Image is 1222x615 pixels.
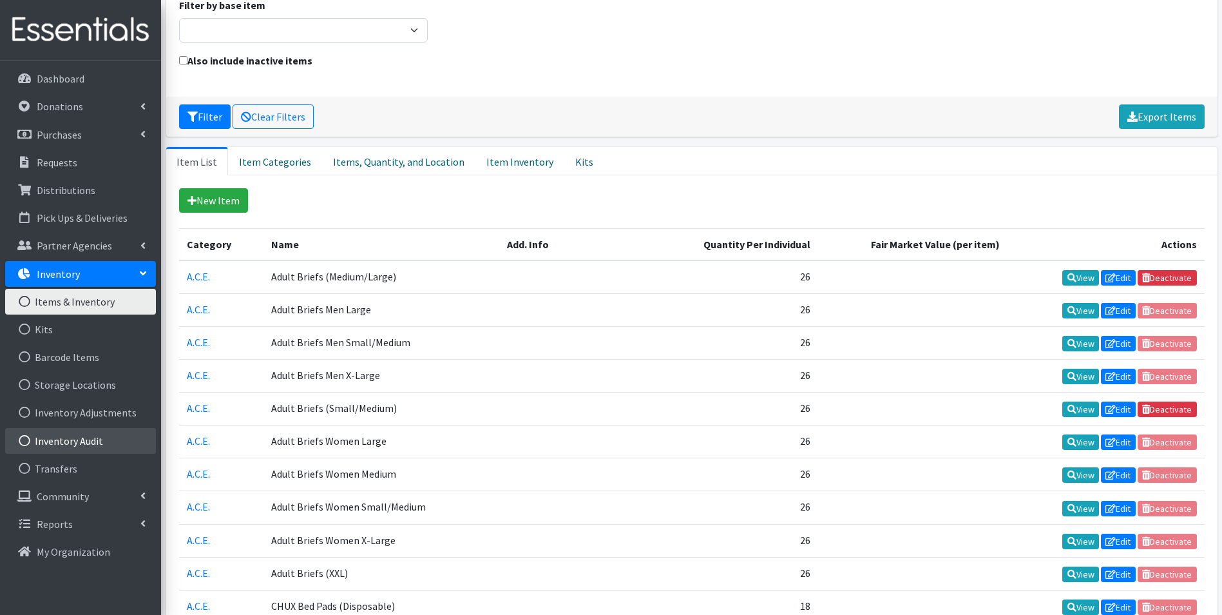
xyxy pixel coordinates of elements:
[5,344,156,370] a: Barcode Items
[5,539,156,565] a: My Organization
[37,545,110,558] p: My Organization
[658,293,819,326] td: 26
[1062,402,1099,417] a: View
[179,188,248,213] a: New Item
[37,156,77,169] p: Requests
[658,260,819,294] td: 26
[5,205,156,231] a: Pick Ups & Deliveries
[5,317,156,342] a: Kits
[658,393,819,425] td: 26
[187,534,210,547] a: A.C.E.
[1062,501,1099,516] a: View
[5,150,156,175] a: Requests
[263,425,499,458] td: Adult Briefs Women Large
[179,53,312,68] label: Also include inactive items
[37,72,84,85] p: Dashboard
[499,228,658,260] th: Add. Info
[1119,104,1205,129] a: Export Items
[263,491,499,524] td: Adult Briefs Women Small/Medium
[1101,567,1136,582] a: Edit
[263,359,499,392] td: Adult Briefs Men X-Large
[5,261,156,287] a: Inventory
[1101,336,1136,351] a: Edit
[179,228,263,260] th: Category
[5,483,156,509] a: Community
[1101,303,1136,318] a: Edit
[1101,402,1136,417] a: Edit
[1101,434,1136,450] a: Edit
[187,402,210,415] a: A.C.E.
[564,147,604,175] a: Kits
[263,228,499,260] th: Name
[37,239,112,252] p: Partner Agencies
[263,260,499,294] td: Adult Briefs (Medium/Large)
[187,600,210,612] a: A.C.E.
[5,289,156,315] a: Items & Inventory
[37,184,95,197] p: Distributions
[475,147,564,175] a: Item Inventory
[1101,270,1136,286] a: Edit
[187,303,210,316] a: A.C.E.
[1062,467,1099,483] a: View
[37,100,83,113] p: Donations
[658,228,819,260] th: Quantity Per Individual
[658,425,819,458] td: 26
[1062,600,1099,615] a: View
[1062,534,1099,549] a: View
[228,147,322,175] a: Item Categories
[179,56,187,64] input: Also include inactive items
[5,66,156,92] a: Dashboard
[187,434,210,447] a: A.C.E.
[179,104,231,129] button: Filter
[37,211,128,224] p: Pick Ups & Deliveries
[187,336,210,349] a: A.C.E.
[1062,567,1099,582] a: View
[5,428,156,454] a: Inventory Audit
[1062,369,1099,384] a: View
[263,458,499,491] td: Adult Briefs Women Medium
[1062,303,1099,318] a: View
[1101,534,1136,549] a: Edit
[5,233,156,259] a: Partner Agencies
[263,393,499,425] td: Adult Briefs (Small/Medium)
[37,268,80,280] p: Inventory
[5,372,156,398] a: Storage Locations
[5,177,156,203] a: Distributions
[5,8,156,52] img: HumanEssentials
[1062,336,1099,351] a: View
[263,326,499,359] td: Adult Briefs Men Small/Medium
[233,104,314,129] a: Clear Filters
[263,293,499,326] td: Adult Briefs Men Large
[658,557,819,590] td: 26
[263,557,499,590] td: Adult Briefs (XXL)
[1101,501,1136,516] a: Edit
[166,147,228,175] a: Item List
[322,147,475,175] a: Items, Quantity, and Location
[658,491,819,524] td: 26
[658,326,819,359] td: 26
[263,524,499,557] td: Adult Briefs Women X-Large
[658,359,819,392] td: 26
[1138,270,1197,286] a: Deactivate
[187,567,210,580] a: A.C.E.
[1062,270,1099,286] a: View
[187,467,210,480] a: A.C.E.
[1101,600,1136,615] a: Edit
[1007,228,1204,260] th: Actions
[5,400,156,425] a: Inventory Adjustments
[658,458,819,491] td: 26
[5,511,156,537] a: Reports
[5,456,156,482] a: Transfers
[658,524,819,557] td: 26
[37,128,82,141] p: Purchases
[187,270,210,283] a: A.C.E.
[1101,369,1136,384] a: Edit
[5,122,156,148] a: Purchases
[187,369,210,382] a: A.C.E.
[37,518,73,531] p: Reports
[187,500,210,513] a: A.C.E.
[5,93,156,119] a: Donations
[818,228,1007,260] th: Fair Market Value (per item)
[37,490,89,503] p: Community
[1138,402,1197,417] a: Deactivate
